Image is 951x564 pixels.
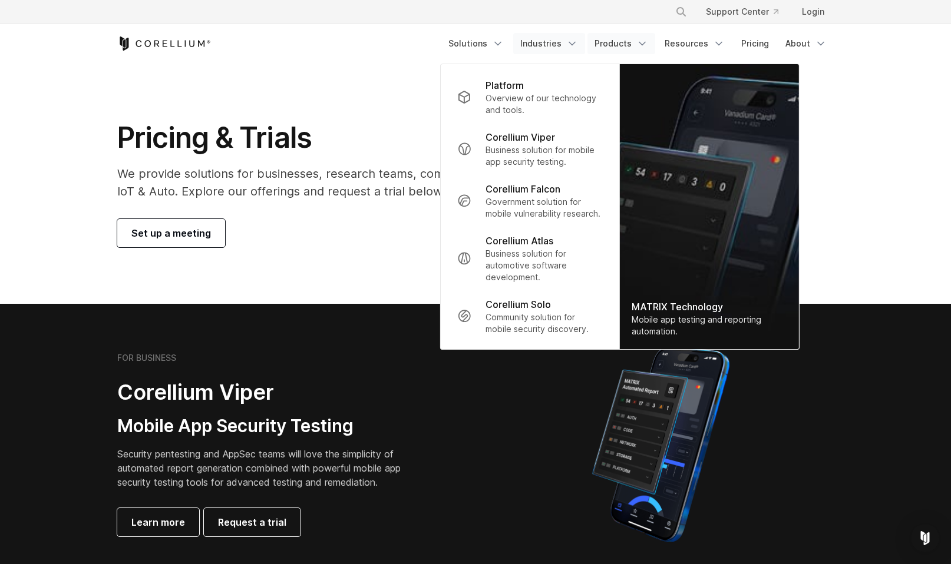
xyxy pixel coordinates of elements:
[204,508,301,536] a: Request a trial
[671,1,692,22] button: Search
[448,290,612,342] a: Corellium Solo Community solution for mobile security discovery.
[486,297,551,311] p: Corellium Solo
[117,353,176,363] h6: FOR BUSINESS
[620,64,799,349] a: MATRIX Technology Mobile app testing and reporting automation.
[696,1,788,22] a: Support Center
[792,1,834,22] a: Login
[734,33,776,54] a: Pricing
[486,92,603,116] p: Overview of our technology and tools.
[131,515,185,529] span: Learn more
[658,33,732,54] a: Resources
[117,379,419,406] h2: Corellium Viper
[620,64,799,349] img: Matrix_WebNav_1x
[117,165,587,200] p: We provide solutions for businesses, research teams, community individuals, and IoT & Auto. Explo...
[117,37,211,51] a: Corellium Home
[117,219,225,247] a: Set up a meeting
[632,314,787,337] div: Mobile app testing and reporting automation.
[661,1,834,22] div: Navigation Menu
[448,227,612,290] a: Corellium Atlas Business solution for automotive software development.
[131,226,211,240] span: Set up a meeting
[572,341,749,548] img: Corellium MATRIX automated report on iPhone showing app vulnerability test results across securit...
[486,311,603,335] p: Community solution for mobile security discovery.
[441,33,834,54] div: Navigation Menu
[911,524,939,552] div: Open Intercom Messenger
[218,515,286,529] span: Request a trial
[486,78,524,92] p: Platform
[486,182,560,196] p: Corellium Falcon
[486,196,603,220] p: Government solution for mobile vulnerability research.
[486,130,555,144] p: Corellium Viper
[117,508,199,536] a: Learn more
[486,248,603,283] p: Business solution for automotive software development.
[632,300,787,314] div: MATRIX Technology
[448,175,612,227] a: Corellium Falcon Government solution for mobile vulnerability research.
[448,123,612,175] a: Corellium Viper Business solution for mobile app security testing.
[778,33,834,54] a: About
[441,33,511,54] a: Solutions
[117,415,419,437] h3: Mobile App Security Testing
[587,33,655,54] a: Products
[117,447,419,489] p: Security pentesting and AppSec teams will love the simplicity of automated report generation comb...
[486,234,553,248] p: Corellium Atlas
[448,71,612,123] a: Platform Overview of our technology and tools.
[486,144,603,168] p: Business solution for mobile app security testing.
[513,33,585,54] a: Industries
[117,120,587,155] h1: Pricing & Trials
